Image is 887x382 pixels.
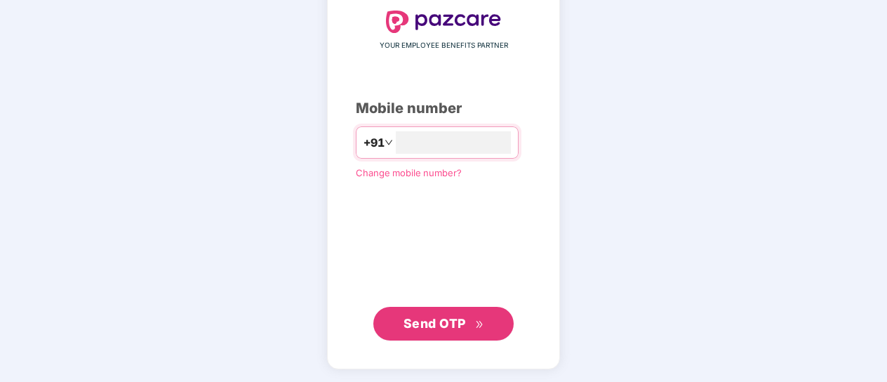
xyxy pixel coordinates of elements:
[380,40,508,51] span: YOUR EMPLOYEE BENEFITS PARTNER
[475,320,484,329] span: double-right
[386,11,501,33] img: logo
[404,316,466,331] span: Send OTP
[364,134,385,152] span: +91
[373,307,514,341] button: Send OTPdouble-right
[356,98,531,119] div: Mobile number
[356,167,462,178] a: Change mobile number?
[385,138,393,147] span: down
